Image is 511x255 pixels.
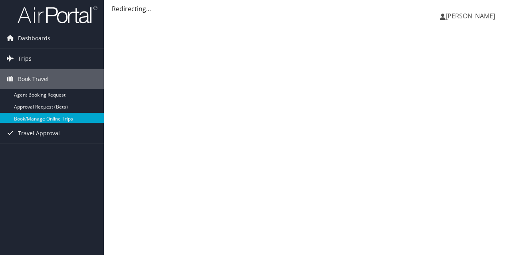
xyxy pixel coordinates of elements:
span: Book Travel [18,69,49,89]
span: Travel Approval [18,123,60,143]
img: airportal-logo.png [18,5,97,24]
a: [PERSON_NAME] [440,4,503,28]
span: Dashboards [18,28,50,48]
span: Trips [18,49,32,69]
div: Redirecting... [112,4,503,14]
span: [PERSON_NAME] [446,12,495,20]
